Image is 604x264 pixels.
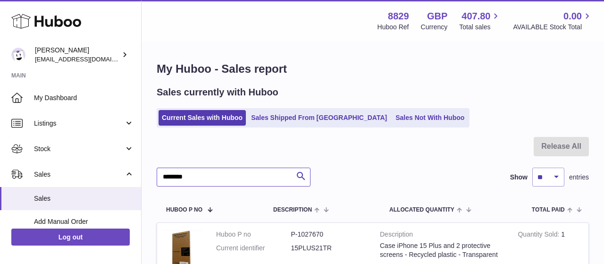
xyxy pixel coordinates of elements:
div: Case iPhone 15 Plus and 2 protective screens - Recycled plastic - Transparent [380,241,503,259]
span: AVAILABLE Stock Total [513,23,593,32]
h2: Sales currently with Huboo [157,86,278,99]
span: Listings [34,119,124,128]
span: Description [273,207,312,213]
dd: 15PLUS21TR [291,244,366,253]
span: 0.00 [563,10,582,23]
span: Huboo P no [166,207,202,213]
span: Stock [34,145,124,153]
strong: Description [380,230,503,241]
span: 407.80 [461,10,490,23]
label: Show [510,173,528,182]
div: Huboo Ref [377,23,409,32]
a: Log out [11,229,130,246]
span: entries [569,173,589,182]
a: Sales Shipped From [GEOGRAPHIC_DATA] [248,110,390,126]
strong: Quantity Sold [518,230,561,240]
span: Add Manual Order [34,217,134,226]
h1: My Huboo - Sales report [157,61,589,77]
strong: GBP [427,10,447,23]
div: [PERSON_NAME] [35,46,120,64]
dd: P-1027670 [291,230,366,239]
span: Total paid [532,207,565,213]
dt: Huboo P no [216,230,291,239]
span: Sales [34,170,124,179]
a: 407.80 Total sales [459,10,501,32]
a: Current Sales with Huboo [159,110,246,126]
a: 0.00 AVAILABLE Stock Total [513,10,593,32]
span: ALLOCATED Quantity [389,207,454,213]
dt: Current identifier [216,244,291,253]
div: Currency [421,23,448,32]
a: Sales Not With Huboo [392,110,468,126]
span: [EMAIL_ADDRESS][DOMAIN_NAME] [35,55,139,63]
strong: 8829 [388,10,409,23]
span: Total sales [459,23,501,32]
img: internalAdmin-8829@internal.huboo.com [11,48,25,62]
span: Sales [34,194,134,203]
span: My Dashboard [34,94,134,102]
